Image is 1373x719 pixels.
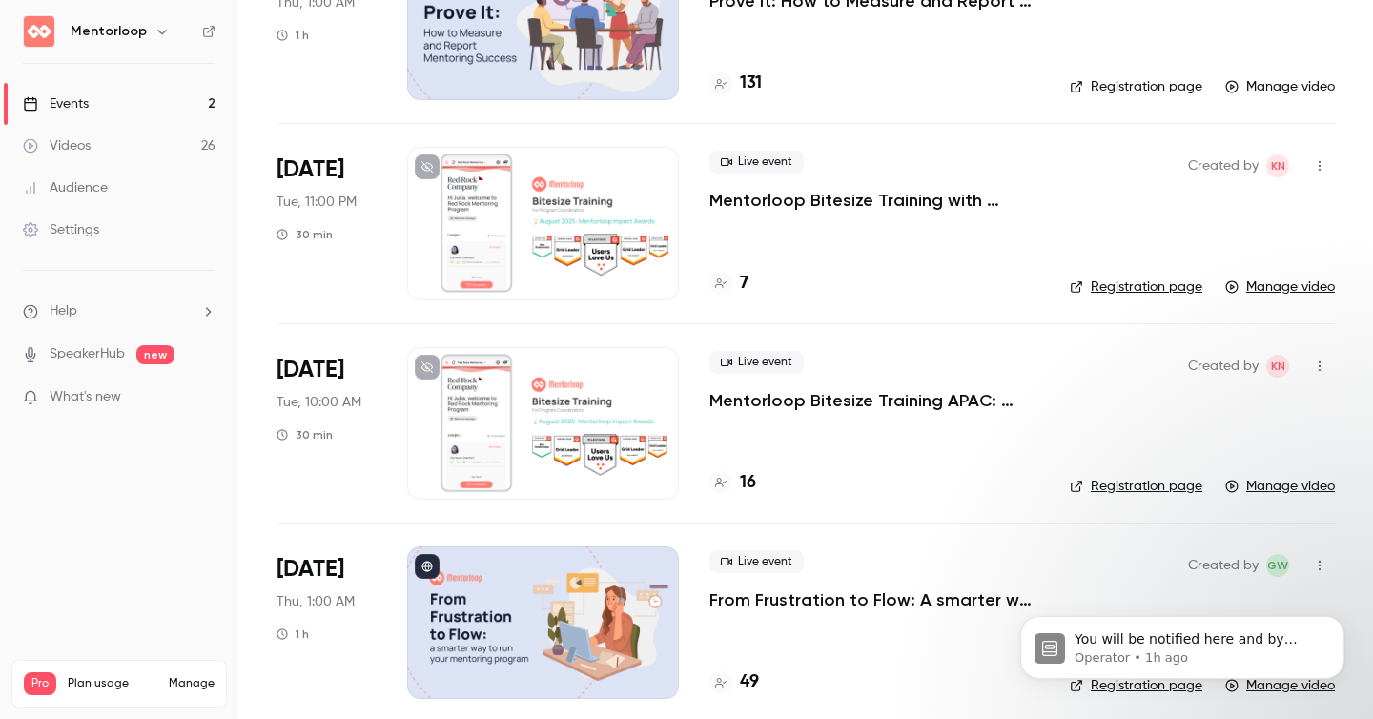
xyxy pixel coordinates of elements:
button: Gif picker [60,625,75,640]
div: You will be notified here and by email ([EMAIL_ADDRESS][DOMAIN_NAME])Operator • 1h ago [15,278,313,339]
div: Close [335,8,369,42]
div: Aug 19 Tue, 2:00 PM (Europe/London) [277,147,377,299]
img: Profile image for Operator [54,10,85,41]
button: Upload attachment [91,625,106,640]
span: Tue, 10:00 AM [277,393,361,412]
a: Manage video [1225,477,1335,496]
div: Aug 19 Tue, 10:00 AM (Australia/Melbourne) [277,347,377,500]
div: 30 min [277,427,333,442]
a: Mentorloop Bitesize Training APAC: Mentorloop Impact Awards 2025 [709,389,1039,412]
span: Created by [1188,355,1259,378]
a: 16 [709,470,756,496]
h4: 49 [740,669,759,695]
div: Jul 31 Thu, 1:00 AM (Australia/Melbourne) [277,546,377,699]
li: help-dropdown-opener [23,301,215,321]
h1: Operator [92,18,160,32]
div: Events [23,94,89,113]
span: Plan usage [68,676,157,691]
div: 1 h [277,28,309,43]
a: 7 [709,271,748,297]
a: Manage [169,676,215,691]
a: 49 [709,669,759,695]
h6: Mentorloop [71,22,147,41]
span: Help [50,301,77,321]
button: Home [298,8,335,44]
div: Settings [23,220,99,239]
button: Emoji picker [30,625,45,640]
div: Videos [23,136,91,155]
div: user says… [15,110,366,278]
span: Live event [709,151,804,174]
span: Kristin Nankervis [1266,355,1289,378]
div: Audience [23,178,108,197]
div: Hi there! We had the local speaker recordings enabled while it was in Beta but it seems to have b... [84,121,351,252]
div: Operator • 1h ago [31,342,136,354]
div: Operator says… [15,278,366,380]
div: You will be notified here and by email ( ) [31,290,297,327]
a: Registration page [1070,277,1202,297]
img: Mentorloop [24,16,54,47]
span: Tue, 11:00 PM [277,193,357,212]
span: Created by [1188,154,1259,177]
a: SpeakerHub [50,344,125,364]
span: [DATE] [277,554,344,585]
h4: 7 [740,271,748,297]
a: 131 [709,71,762,96]
a: Registration page [1070,77,1202,96]
span: Kristin Nankervis [1266,154,1289,177]
span: Grace Winstanley [1266,554,1289,577]
span: [DATE] [277,154,344,185]
span: Thu, 1:00 AM [277,592,355,611]
span: Created by [1188,554,1259,577]
span: KN [1271,355,1285,378]
iframe: Intercom notifications message [992,576,1373,709]
div: Hi there! We had the local speaker recordings enabled while it was in Beta but it seems to have b... [69,110,366,263]
span: What's new [50,387,121,407]
span: KN [1271,154,1285,177]
a: Manage video [1225,77,1335,96]
h4: 131 [740,71,762,96]
div: 30 min [277,227,333,242]
a: Registration page [1070,477,1202,496]
span: [DATE] [277,355,344,385]
button: Send a message… [327,617,358,647]
span: Pro [24,672,56,695]
div: 1 h [277,627,309,642]
span: GW [1267,554,1288,577]
textarea: Message… [16,585,365,617]
span: Live event [709,351,804,374]
span: new [136,345,174,364]
a: Manage video [1225,277,1335,297]
a: Mentorloop Bitesize Training with [PERSON_NAME]: Mentorloop Impact Awards [709,189,1039,212]
a: [EMAIL_ADDRESS][DOMAIN_NAME] [35,310,269,325]
span: Live event [709,550,804,573]
a: From Frustration to Flow: A smarter way to run your mentoring program [709,588,1039,611]
h4: 16 [740,470,756,496]
button: go back [12,8,49,44]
